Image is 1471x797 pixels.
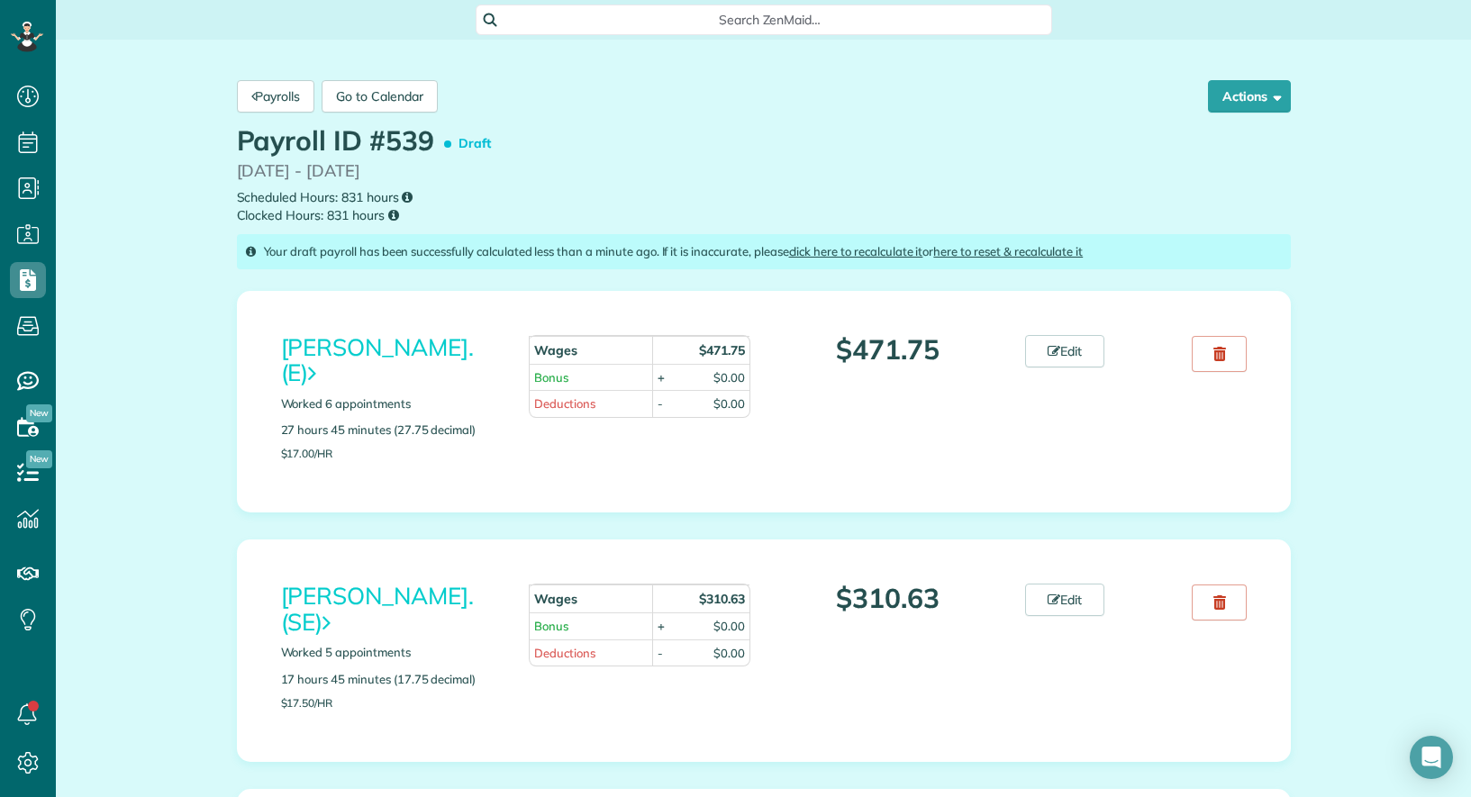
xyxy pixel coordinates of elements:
[281,421,503,439] p: 27 hours 45 minutes (27.75 decimal)
[699,342,745,358] strong: $471.75
[1208,80,1291,113] button: Actions
[529,390,652,417] td: Deductions
[281,671,503,688] p: 17 hours 45 minutes (17.75 decimal)
[534,342,577,358] strong: Wages
[237,80,315,113] a: Payrolls
[713,618,745,635] div: $0.00
[322,80,437,113] a: Go to Calendar
[281,644,503,661] p: Worked 5 appointments
[1410,736,1453,779] div: Open Intercom Messenger
[1025,584,1104,616] a: Edit
[26,404,52,422] span: New
[713,369,745,386] div: $0.00
[1025,335,1104,367] a: Edit
[448,128,498,159] span: Draft
[777,335,999,365] p: $471.75
[658,369,665,386] div: +
[237,159,1291,184] p: [DATE] - [DATE]
[281,697,503,709] p: $17.50/hr
[933,244,1083,258] a: here to reset & recalculate it
[237,126,499,159] h1: Payroll ID #539
[281,395,503,412] p: Worked 6 appointments
[26,450,52,468] span: New
[658,645,663,662] div: -
[777,584,999,613] p: $310.63
[281,448,503,459] p: $17.00/hr
[529,364,652,391] td: Bonus
[658,618,665,635] div: +
[789,244,923,258] a: click here to recalculate it
[699,591,745,607] strong: $310.63
[281,581,474,637] a: [PERSON_NAME]. (SE)
[713,645,745,662] div: $0.00
[529,612,652,639] td: Bonus
[713,395,745,412] div: $0.00
[237,188,1291,225] small: Scheduled Hours: 831 hours Clocked Hours: 831 hours
[534,591,577,607] strong: Wages
[281,332,474,388] a: [PERSON_NAME]. (E)
[237,234,1291,269] div: Your draft payroll has been successfully calculated less than a minute ago. If it is inaccurate, ...
[658,395,663,412] div: -
[529,639,652,666] td: Deductions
